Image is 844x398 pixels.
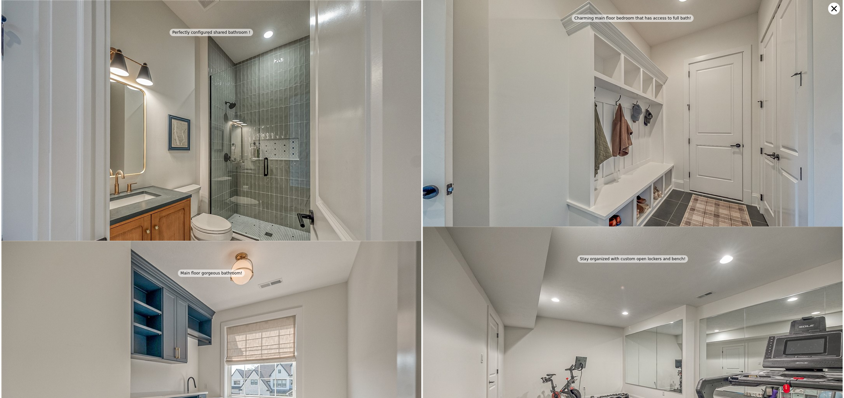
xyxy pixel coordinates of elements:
div: Stay organized with custom open lockers and bench! [577,255,688,263]
div: Main floor gorgeous bathroom! [178,270,245,277]
div: Charming main floor bedroom that has access to full bath! [572,15,694,22]
div: Perfectly configured shared bathroom ! [170,29,253,36]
